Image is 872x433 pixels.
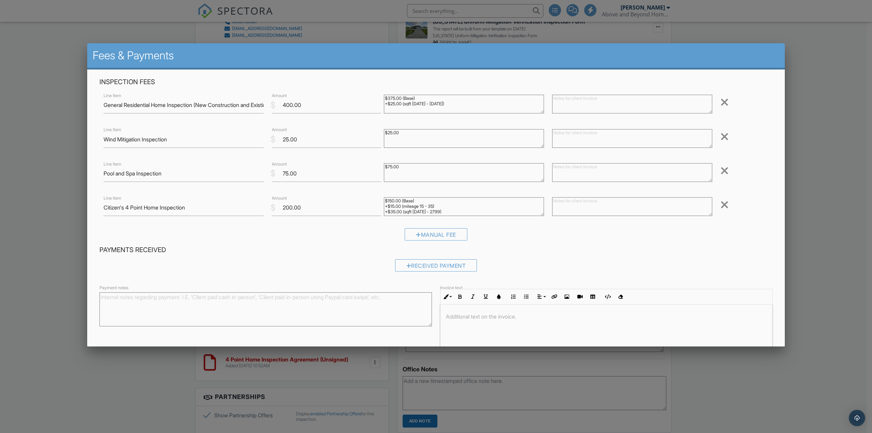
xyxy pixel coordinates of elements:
[586,290,599,303] button: Insert Table
[479,290,492,303] button: Underline (Ctrl+U)
[384,163,544,182] textarea: $75.00
[384,95,544,113] textarea: $375.00 (Base) +$25.00 (sqft [DATE] - [DATE])
[405,228,467,241] div: Manual Fee
[534,290,547,303] button: Align
[384,197,544,216] textarea: $150.00 (Base) +$15.00 (mileage 15 - 35) +$35.00 (sqft [DATE] - 2799)
[507,290,520,303] button: Ordered List
[466,290,479,303] button: Italic (Ctrl+I)
[272,195,287,201] label: Amount
[270,168,276,179] div: $
[573,290,586,303] button: Insert Video
[440,290,453,303] button: Inline Style
[270,99,276,111] div: $
[99,246,773,254] h4: Payments Received
[453,290,466,303] button: Bold (Ctrl+B)
[272,127,287,133] label: Amount
[272,93,287,99] label: Amount
[270,202,276,214] div: $
[492,290,505,303] button: Colors
[104,93,121,99] label: Line Item
[384,129,544,148] textarea: $25.00
[395,264,477,271] a: Received Payment
[405,233,467,240] a: Manual Fee
[520,290,533,303] button: Unordered List
[849,410,865,426] div: Open Intercom Messenger
[614,290,627,303] button: Clear Formatting
[99,78,773,87] h4: Inspection Fees
[440,285,463,291] label: Invoice text
[104,161,121,167] label: Line Item
[560,290,573,303] button: Insert Image (Ctrl+P)
[272,161,287,167] label: Amount
[547,290,560,303] button: Insert Link (Ctrl+K)
[104,195,121,201] label: Line Item
[601,290,614,303] button: Code View
[270,134,276,145] div: $
[395,259,477,272] div: Received Payment
[93,49,779,62] h2: Fees & Payments
[104,127,121,133] label: Line Item
[99,285,128,291] label: Payment notes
